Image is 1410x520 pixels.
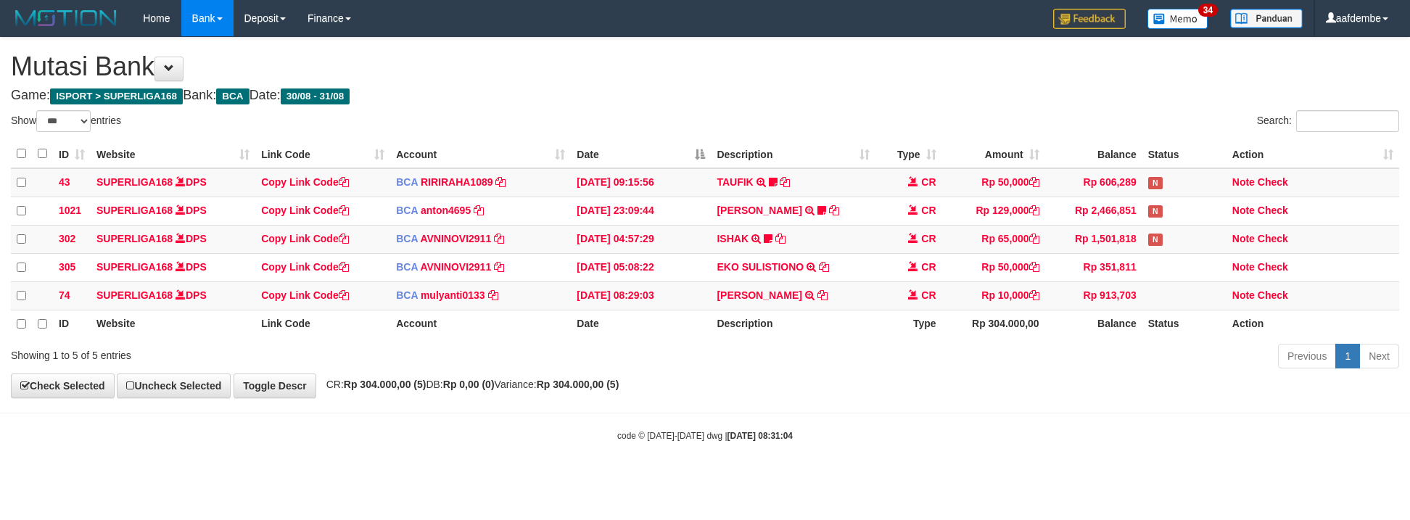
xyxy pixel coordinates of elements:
span: BCA [396,261,418,273]
a: Copy ISHAK to clipboard [775,233,786,244]
span: CR [921,233,936,244]
a: Check Selected [11,374,115,398]
img: MOTION_logo.png [11,7,121,29]
a: SUPERLIGA168 [96,176,173,188]
a: SUPERLIGA168 [96,205,173,216]
a: AVNINOVI2911 [420,233,491,244]
th: ID: activate to sort column ascending [53,140,91,168]
a: ISHAK [717,233,749,244]
a: Check [1258,261,1288,273]
a: Copy Link Code [261,233,349,244]
th: Status [1142,310,1226,338]
a: Copy Link Code [261,176,349,188]
span: Has Note [1148,234,1163,246]
a: anton4695 [421,205,471,216]
strong: Rp 304.000,00 (5) [344,379,426,390]
span: CR [921,289,936,301]
a: 1 [1335,344,1360,368]
select: Showentries [36,110,91,132]
td: Rp 129,000 [942,197,1045,225]
span: Has Note [1148,177,1163,189]
th: Balance [1045,310,1142,338]
span: CR [921,261,936,273]
th: Link Code: activate to sort column ascending [255,140,390,168]
span: 1021 [59,205,81,216]
span: CR: DB: Variance: [319,379,619,390]
input: Search: [1296,110,1399,132]
td: Rp 65,000 [942,225,1045,253]
small: code © [DATE]-[DATE] dwg | [617,431,793,441]
th: Rp 304.000,00 [942,310,1045,338]
a: Note [1232,233,1255,244]
th: Account [390,310,571,338]
th: Amount: activate to sort column ascending [942,140,1045,168]
td: Rp 606,289 [1045,168,1142,197]
th: Action [1226,310,1399,338]
span: 34 [1198,4,1218,17]
a: [PERSON_NAME] [717,289,801,301]
a: Copy SRI BASUKI to clipboard [829,205,839,216]
a: Copy RIRIRAHA1089 to clipboard [495,176,506,188]
a: [PERSON_NAME] [717,205,801,216]
td: Rp 50,000 [942,253,1045,281]
strong: Rp 0,00 (0) [443,379,495,390]
th: Status [1142,140,1226,168]
a: SUPERLIGA168 [96,233,173,244]
a: Copy DAVID LUKAS to clipboard [817,289,828,301]
a: Copy TAUFIK to clipboard [780,176,790,188]
a: Note [1232,176,1255,188]
a: Check [1258,176,1288,188]
a: Copy Rp 10,000 to clipboard [1029,289,1039,301]
span: BCA [396,233,418,244]
td: [DATE] 23:09:44 [571,197,711,225]
td: DPS [91,197,255,225]
a: Check [1258,205,1288,216]
th: Date [571,310,711,338]
span: Has Note [1148,205,1163,218]
a: Copy AVNINOVI2911 to clipboard [494,233,504,244]
a: Copy mulyanti0133 to clipboard [488,289,498,301]
td: DPS [91,168,255,197]
td: [DATE] 05:08:22 [571,253,711,281]
a: Check [1258,233,1288,244]
th: Type [875,310,942,338]
span: BCA [396,205,418,216]
a: Copy Rp 50,000 to clipboard [1029,261,1039,273]
a: Previous [1278,344,1336,368]
th: Date: activate to sort column descending [571,140,711,168]
a: Copy Link Code [261,289,349,301]
strong: [DATE] 08:31:04 [727,431,793,441]
label: Show entries [11,110,121,132]
span: CR [921,205,936,216]
span: 30/08 - 31/08 [281,88,350,104]
a: Check [1258,289,1288,301]
h4: Game: Bank: Date: [11,88,1399,103]
th: Link Code [255,310,390,338]
a: Note [1232,205,1255,216]
a: EKO SULISTIONO [717,261,804,273]
th: ID [53,310,91,338]
td: DPS [91,225,255,253]
td: DPS [91,253,255,281]
td: Rp 913,703 [1045,281,1142,310]
a: Uncheck Selected [117,374,231,398]
span: BCA [396,289,418,301]
span: 74 [59,289,70,301]
th: Type: activate to sort column ascending [875,140,942,168]
a: Copy anton4695 to clipboard [474,205,484,216]
th: Website: activate to sort column ascending [91,140,255,168]
a: Copy EKO SULISTIONO to clipboard [819,261,829,273]
a: Copy Rp 50,000 to clipboard [1029,176,1039,188]
a: Toggle Descr [234,374,316,398]
span: ISPORT > SUPERLIGA168 [50,88,183,104]
th: Account: activate to sort column ascending [390,140,571,168]
img: panduan.png [1230,9,1303,28]
a: Copy AVNINOVI2911 to clipboard [494,261,504,273]
span: BCA [396,176,418,188]
th: Description: activate to sort column ascending [711,140,875,168]
th: Description [711,310,875,338]
td: [DATE] 09:15:56 [571,168,711,197]
a: Note [1232,261,1255,273]
strong: Rp 304.000,00 (5) [537,379,619,390]
td: Rp 2,466,851 [1045,197,1142,225]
